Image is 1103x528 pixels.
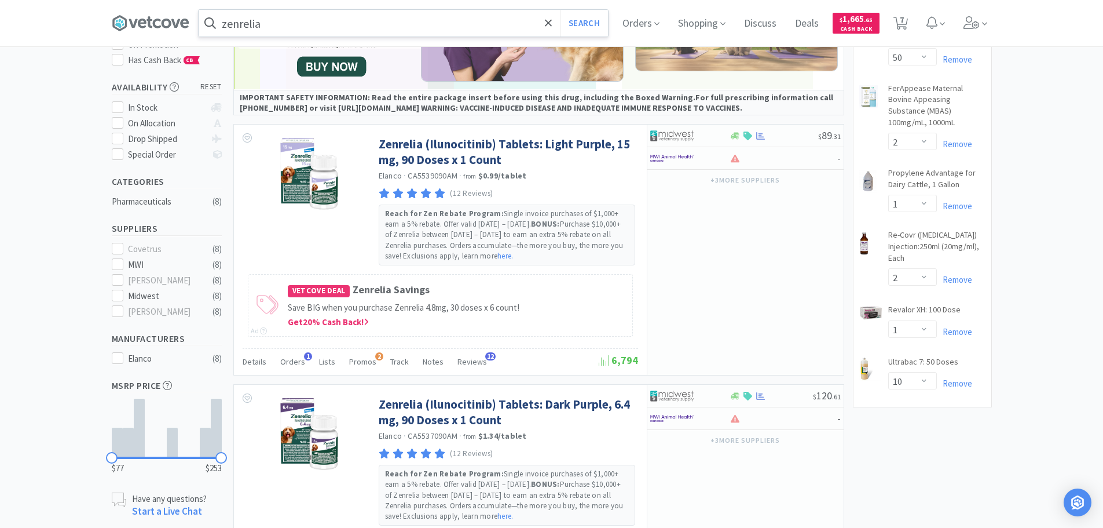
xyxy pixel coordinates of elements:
span: 6,794 [599,354,638,367]
div: [PERSON_NAME] [128,274,200,287]
span: . 31 [832,132,841,141]
h5: MSRP Price [112,379,222,392]
div: ( 8 ) [212,289,222,303]
div: ( 8 ) [212,305,222,319]
img: d40c7116d707433e8dcb9e8a7258e765_510558.jpg [272,396,347,472]
p: Have any questions? [132,493,207,505]
span: $ [840,16,842,24]
strong: BONUS: [531,219,560,229]
img: f6b2451649754179b5b4e0c70c3f7cb0_2.png [650,150,694,167]
h4: Zenrelia Savings [288,282,626,298]
a: Elanco [379,431,402,441]
p: (12 Reviews) [450,188,493,200]
a: Remove [937,54,972,65]
a: Ultrabac 7: 50 Doses [888,356,958,373]
button: +3more suppliers [705,432,785,449]
div: Ad [251,325,267,336]
input: Search by item, sku, manufacturer, ingredient, size... [199,10,608,37]
a: Re-Covr ([MEDICAL_DATA]) Injection:250ml (20mg/ml), Each [888,230,985,268]
div: ( 8 ) [212,258,222,272]
p: Save BIG when you purchase Zenrelia 4.8mg, 30 doses x 6 count! [288,301,626,315]
span: - [837,151,841,165]
a: Revalor XH: 100 Dose [888,304,961,321]
span: from [463,172,476,180]
img: 7aeda274199f4491bfb465e8dba9969c_233230.png [859,305,882,320]
span: · [404,170,406,181]
img: 1e5d8123a4ea4348a014df1ad1451acf_384.png [859,358,881,381]
strong: $0.99 / tablet [478,170,527,181]
span: Cash Back [840,26,873,34]
span: Reviews [457,356,487,367]
a: FerAppease Maternal Bovine Appeasing Substance (MBAS) 100mg/mL, 1000mL [888,83,985,133]
div: Midwest [128,289,200,303]
a: Deals [790,19,823,29]
span: · [459,431,461,441]
div: ( 8 ) [212,352,222,366]
span: $253 [206,461,222,475]
button: +3more suppliers [705,172,785,188]
span: Promos [349,356,376,367]
span: 2 [375,352,383,361]
h5: Categories [112,175,222,188]
img: 9e9747ae01004210ac6484df58d5469a_510557.png [272,136,347,212]
span: 12 [485,352,496,361]
span: . 65 [864,16,873,24]
h5: Availability [112,81,222,94]
span: CB [184,57,196,64]
div: MWI [128,258,200,272]
strong: $1.34 / tablet [478,431,527,441]
span: 1,665 [840,13,873,24]
div: ( 8 ) [212,195,222,209]
img: f6b2451649754179b5b4e0c70c3f7cb0_2.png [650,410,694,427]
a: Start a Live Chat [132,505,202,518]
div: In Stock [128,101,205,115]
h5: Manufacturers [112,332,222,345]
div: Special Order [128,148,205,162]
span: reset [200,81,222,93]
span: $77 [112,461,124,475]
p: Single invoice purchases of $1,000+ earn a 5% rebate. Offer valid [DATE] – [DATE]. Purchase $10,0... [385,209,629,261]
span: Get 20 % Cash Back! [288,316,369,327]
span: Notes [423,356,444,367]
span: $ [813,392,816,401]
div: Pharmaceuticals [112,195,206,209]
button: Search [560,10,608,37]
span: - [837,412,841,425]
span: Orders [280,356,305,367]
span: . 61 [832,392,841,401]
div: On Allocation [128,116,205,130]
strong: Reach for Zen Rebate Program: [385,469,504,479]
strong: IMPORTANT SAFETY INFORMATION: Read the entire package insert before using this drug, including th... [240,92,833,113]
span: CA5537090AM [408,431,457,441]
span: Track [390,356,409,367]
span: Vetcove Deal [288,285,350,297]
a: Zenrelia (Ilunocitinib) Tablets: Light Purple, 15 mg, 90 Doses x 1 Count [379,136,635,168]
a: Remove [937,274,972,285]
a: here. [497,511,513,521]
div: [PERSON_NAME] [128,305,200,319]
a: Remove [937,139,972,150]
span: CA5539090AM [408,170,457,181]
div: ( 8 ) [212,242,222,256]
div: Covetrus [128,242,200,256]
a: $1,665.65Cash Back [833,8,880,39]
img: 5059e4b293844df39ad5694bcca4cee5_10709.png [859,170,877,193]
span: Details [243,356,266,367]
a: Discuss [739,19,781,29]
img: d2f1f6028bb94003becbbfd98b40c899_489198.png [859,232,869,255]
span: 1 [304,352,312,361]
a: here. [497,251,513,261]
span: $ [818,132,822,141]
span: · [404,431,406,441]
div: ( 8 ) [212,274,222,287]
a: Remove [937,201,972,212]
a: Propylene Advantage for Dairy Cattle, 1 Gallon [888,167,985,195]
div: Open Intercom Messenger [1064,489,1091,516]
span: Lists [319,356,335,367]
h5: Suppliers [112,222,222,235]
img: 4dd14cff54a648ac9e977f0c5da9bc2e_5.png [650,127,694,144]
a: Remove [937,378,972,389]
strong: BONUS: [531,479,560,489]
a: Remove [937,326,972,337]
span: 120 [813,389,841,402]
